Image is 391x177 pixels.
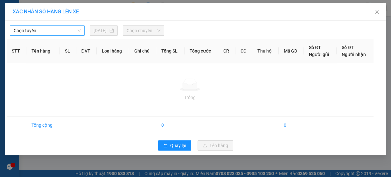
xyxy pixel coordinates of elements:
div: Trống [12,94,368,101]
th: SL [60,39,76,63]
span: XÁC NHẬN SỐ HÀNG LÊN XE [13,9,79,15]
th: Loại hàng [97,39,129,63]
td: 0 [156,117,185,134]
span: Chọn tuyến [14,26,81,35]
th: Thu hộ [252,39,278,63]
button: uploadLên hàng [198,140,233,151]
th: ĐVT [76,39,97,63]
span: Người gửi [309,52,329,57]
span: Người nhận [342,52,366,57]
th: Tổng cước [185,39,218,63]
th: Mã GD [279,39,304,63]
span: Chọn chuyến [127,26,160,35]
td: 0 [279,117,304,134]
th: Tổng SL [156,39,185,63]
input: 15/08/2025 [94,27,108,34]
button: Close [368,3,386,21]
th: CC [235,39,253,63]
span: close [374,9,380,14]
th: STT [7,39,26,63]
span: Số ĐT [309,45,321,50]
span: Số ĐT [342,45,354,50]
button: rollbackQuay lại [158,140,191,151]
th: Ghi chú [129,39,157,63]
th: Tên hàng [26,39,60,63]
span: rollback [163,143,168,148]
td: Tổng cộng [26,117,60,134]
span: Quay lại [170,142,186,149]
th: CR [218,39,235,63]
